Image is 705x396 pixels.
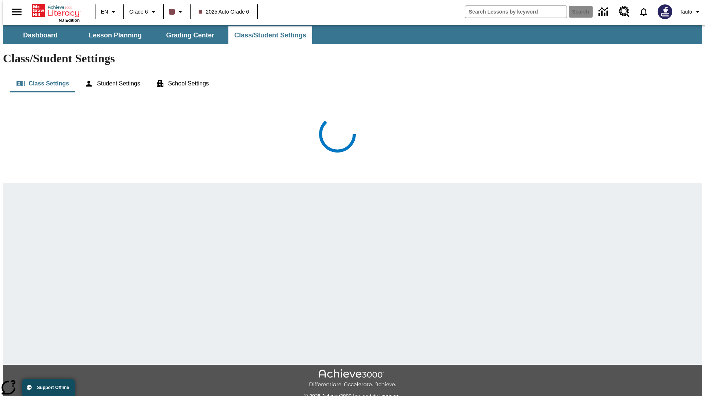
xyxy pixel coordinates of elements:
span: Support Offline [37,385,69,390]
span: Lesson Planning [89,31,142,40]
button: Lesson Planning [79,26,152,44]
button: Language: EN, Select a language [98,5,121,18]
span: NJ Edition [59,18,80,22]
button: Class Settings [10,75,75,92]
a: Resource Center, Will open in new tab [614,2,634,22]
span: Grade 6 [129,8,148,16]
span: Grading Center [166,31,214,40]
div: SubNavbar [3,25,702,44]
span: Class/Student Settings [234,31,306,40]
button: Open side menu [6,1,28,23]
button: Class color is dark brown. Change class color [166,5,188,18]
button: Dashboard [4,26,77,44]
span: EN [101,8,108,16]
button: Grade: Grade 6, Select a grade [126,5,161,18]
div: Home [32,3,80,22]
input: search field [465,6,567,18]
button: School Settings [150,75,215,92]
button: Student Settings [79,75,146,92]
h1: Class/Student Settings [3,52,702,65]
a: Data Center [594,2,614,22]
button: Support Offline [22,379,75,396]
img: Avatar [658,4,672,19]
span: 2025 Auto Grade 6 [199,8,249,16]
span: Dashboard [23,31,58,40]
button: Select a new avatar [653,2,677,21]
a: Home [32,3,80,18]
span: Tauto [680,8,692,16]
button: Class/Student Settings [228,26,312,44]
button: Grading Center [153,26,227,44]
div: Class/Student Settings [10,75,695,92]
a: Notifications [634,2,653,21]
img: Achieve3000 Differentiate Accelerate Achieve [309,369,396,388]
button: Profile/Settings [677,5,705,18]
div: SubNavbar [3,26,313,44]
